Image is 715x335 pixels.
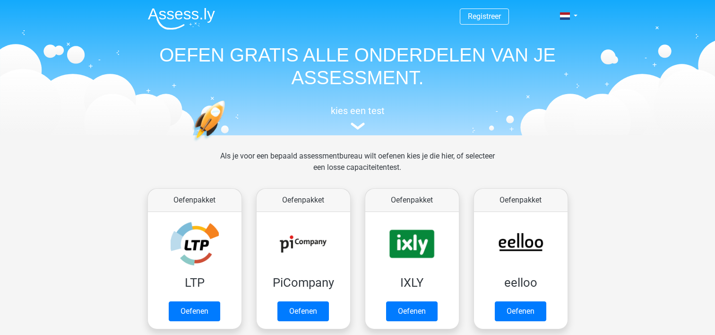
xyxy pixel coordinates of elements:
[386,301,438,321] a: Oefenen
[140,44,575,89] h1: OEFEN GRATIS ALLE ONDERDELEN VAN JE ASSESSMENT.
[213,150,502,185] div: Als je voor een bepaald assessmentbureau wilt oefenen kies je die hier, of selecteer een losse ca...
[277,301,329,321] a: Oefenen
[351,123,365,130] img: assessment
[140,105,575,116] h5: kies een test
[192,100,262,186] img: oefenen
[169,301,220,321] a: Oefenen
[140,105,575,130] a: kies een test
[468,12,501,21] a: Registreer
[495,301,546,321] a: Oefenen
[148,8,215,30] img: Assessly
